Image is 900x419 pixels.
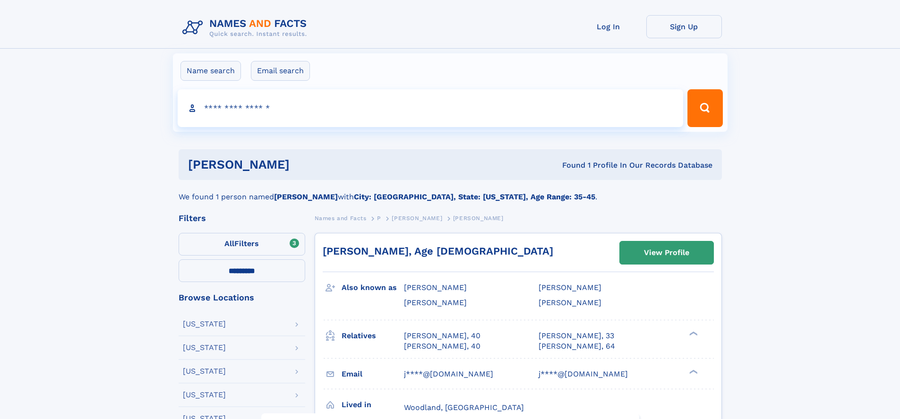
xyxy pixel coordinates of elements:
[354,192,595,201] b: City: [GEOGRAPHIC_DATA], State: [US_STATE], Age Range: 35-45
[179,293,305,302] div: Browse Locations
[539,331,614,341] a: [PERSON_NAME], 33
[224,239,234,248] span: All
[342,397,404,413] h3: Lived in
[687,368,698,375] div: ❯
[179,180,722,203] div: We found 1 person named with .
[179,214,305,222] div: Filters
[180,61,241,81] label: Name search
[342,280,404,296] h3: Also known as
[392,215,442,222] span: [PERSON_NAME]
[453,215,504,222] span: [PERSON_NAME]
[404,283,467,292] span: [PERSON_NAME]
[539,341,615,351] a: [PERSON_NAME], 64
[539,298,601,307] span: [PERSON_NAME]
[571,15,646,38] a: Log In
[687,89,722,127] button: Search Button
[687,330,698,336] div: ❯
[178,89,684,127] input: search input
[342,366,404,382] h3: Email
[179,15,315,41] img: Logo Names and Facts
[188,159,426,171] h1: [PERSON_NAME]
[646,15,722,38] a: Sign Up
[183,368,226,375] div: [US_STATE]
[315,212,367,224] a: Names and Facts
[183,344,226,351] div: [US_STATE]
[426,160,712,171] div: Found 1 Profile In Our Records Database
[644,242,689,264] div: View Profile
[539,283,601,292] span: [PERSON_NAME]
[404,298,467,307] span: [PERSON_NAME]
[274,192,338,201] b: [PERSON_NAME]
[620,241,713,264] a: View Profile
[323,245,553,257] a: [PERSON_NAME], Age [DEMOGRAPHIC_DATA]
[183,391,226,399] div: [US_STATE]
[342,328,404,344] h3: Relatives
[377,212,381,224] a: P
[392,212,442,224] a: [PERSON_NAME]
[183,320,226,328] div: [US_STATE]
[179,233,305,256] label: Filters
[404,403,524,412] span: Woodland, [GEOGRAPHIC_DATA]
[404,341,480,351] a: [PERSON_NAME], 40
[404,331,480,341] a: [PERSON_NAME], 40
[377,215,381,222] span: P
[251,61,310,81] label: Email search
